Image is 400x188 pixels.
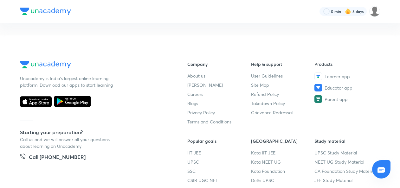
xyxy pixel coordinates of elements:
span: Parent app [325,96,348,103]
span: Educator app [325,85,352,91]
a: Company Logo [20,61,167,70]
img: adnan [369,6,380,17]
a: SSC [187,168,251,174]
img: Learner app [314,72,322,80]
h6: Study material [314,138,378,144]
a: Site Map [251,82,315,88]
a: [PERSON_NAME] [187,82,251,88]
p: Call us and we will answer all your questions about learning on Unacademy [20,136,115,149]
span: Careers [187,91,203,97]
a: Blogs [187,100,251,107]
h5: Call [PHONE_NUMBER] [29,153,86,162]
a: Terms and Conditions [187,118,251,125]
a: CSIR UGC NET [187,177,251,184]
a: Takedown Policy [251,100,315,107]
a: Kota IIT JEE [251,149,315,156]
h5: Starting your preparation? [20,128,167,136]
h6: Products [314,61,378,67]
a: JEE Study Material [314,177,378,184]
img: Parent app [314,95,322,103]
h6: Company [187,61,251,67]
a: Educator app [314,84,378,91]
a: Kota NEET UG [251,159,315,165]
a: CA Foundation Study Material [314,168,378,174]
a: Delhi UPSC [251,177,315,184]
p: Unacademy is India’s largest online learning platform. Download our apps to start learning [20,75,115,88]
img: Educator app [314,84,322,91]
a: UPSC Study Material [314,149,378,156]
a: Privacy Policy [187,109,251,116]
a: Learner app [314,72,378,80]
a: Refund Policy [251,91,315,97]
a: NEET UG Study Material [314,159,378,165]
img: Company Logo [20,61,71,68]
a: IIT JEE [187,149,251,156]
a: About us [187,72,251,79]
span: Learner app [325,73,350,80]
h6: [GEOGRAPHIC_DATA] [251,138,315,144]
a: Grievance Redressal [251,109,315,116]
a: User Guidelines [251,72,315,79]
h6: Popular goals [187,138,251,144]
img: streak [345,8,351,15]
h6: Help & support [251,61,315,67]
a: Call [PHONE_NUMBER] [20,153,86,162]
a: Parent app [314,95,378,103]
a: Careers [187,91,251,97]
a: UPSC [187,159,251,165]
img: Company Logo [20,8,71,15]
a: Kota Foundation [251,168,315,174]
